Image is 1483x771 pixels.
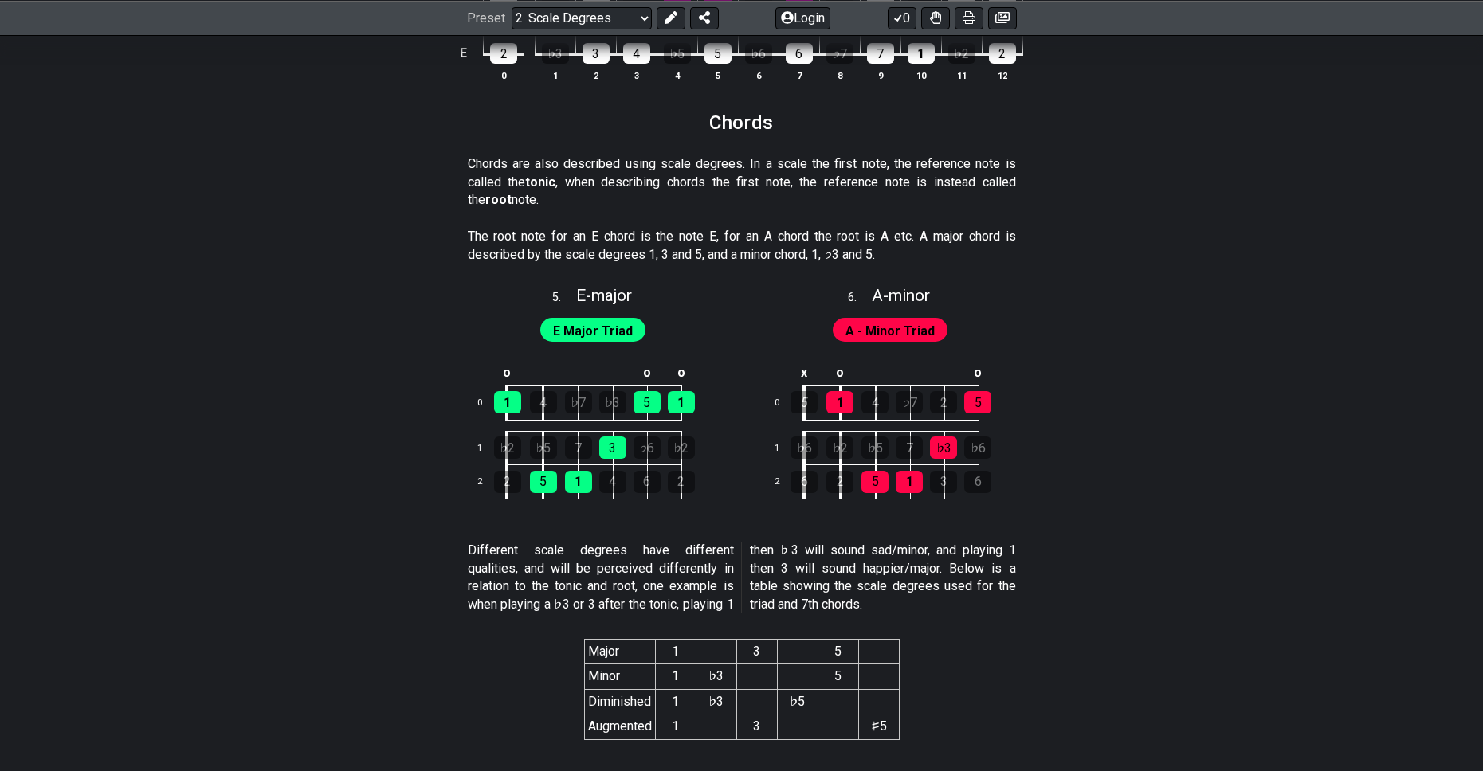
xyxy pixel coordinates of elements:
div: 2 [668,471,695,493]
div: ♭7 [826,43,853,64]
div: ♭2 [948,43,975,64]
div: ♭2 [826,436,853,459]
td: x [786,360,822,386]
th: 6 [738,68,779,84]
div: ♭6 [964,436,991,459]
div: ♭5 [861,436,889,459]
div: 6 [791,471,818,493]
div: ♭5 [530,436,557,459]
div: 5 [634,391,661,413]
td: ♯5 [858,714,899,739]
span: Preset [467,10,505,25]
p: Chords are also described using scale degrees. In a scale the first note, the reference note is c... [468,155,1016,209]
div: ♭7 [565,391,592,413]
div: 6 [786,43,813,64]
select: Preset [512,6,652,29]
div: 2 [826,471,853,493]
button: Toggle Dexterity for all fretkits [921,6,950,29]
div: ♭7 [896,391,923,413]
div: 4 [599,471,626,493]
button: Print [955,6,983,29]
th: 9 [860,68,900,84]
th: 10 [900,68,941,84]
strong: tonic [525,174,555,190]
td: 0 [469,385,507,420]
div: ♭5 [664,43,691,64]
td: o [630,360,664,386]
td: Minor [584,664,655,689]
div: 1 [565,471,592,493]
div: ♭6 [634,436,661,459]
div: 3 [583,43,610,64]
td: Augmented [584,714,655,739]
td: o [822,360,858,386]
div: ♭3 [542,43,569,64]
strong: root [485,192,512,207]
th: 3 [736,639,777,663]
td: 1 [655,689,696,714]
td: E [453,38,473,68]
div: 1 [908,43,935,64]
div: 4 [530,391,557,413]
span: 6 . [848,289,872,307]
th: Major [584,639,655,663]
div: ♭3 [930,436,957,459]
button: 0 [888,6,916,29]
td: Diminished [584,689,655,714]
div: 5 [791,391,818,413]
td: 1 [655,664,696,689]
div: 4 [623,43,650,64]
div: 2 [930,391,957,413]
div: 7 [867,43,894,64]
th: 3 [616,68,657,84]
th: 5 [697,68,738,84]
th: 8 [819,68,860,84]
div: 7 [896,436,923,459]
button: Login [775,6,830,29]
th: 12 [982,68,1022,84]
span: First enable full edit mode to edit [845,319,935,342]
div: 5 [704,43,732,64]
td: ♭5 [777,689,818,714]
div: ♭6 [745,43,772,64]
div: 5 [964,391,991,413]
span: A - minor [872,286,930,305]
td: 2 [469,465,507,499]
div: ♭2 [668,436,695,459]
div: 2 [494,471,521,493]
div: ♭2 [494,436,521,459]
div: 2 [490,43,517,64]
div: 3 [599,436,626,459]
button: Share Preset [690,6,719,29]
th: 11 [941,68,982,84]
td: 2 [765,465,803,499]
div: 1 [668,391,695,413]
td: 1 [469,431,507,465]
span: First enable full edit mode to edit [553,319,633,342]
div: 5 [530,471,557,493]
div: 1 [494,391,521,413]
div: 5 [861,471,889,493]
span: E - major [576,286,632,305]
td: 1 [765,431,803,465]
th: 0 [484,68,524,84]
th: 1 [535,68,575,84]
th: 1 [655,639,696,663]
td: ♭3 [696,689,736,714]
div: 6 [634,471,661,493]
span: 5 . [552,289,576,307]
div: 6 [964,471,991,493]
td: 1 [655,714,696,739]
div: 7 [565,436,592,459]
button: Edit Preset [657,6,685,29]
th: 2 [575,68,616,84]
p: The root note for an E chord is the note E, for an A chord the root is A etc. A major chord is de... [468,228,1016,264]
td: 3 [736,714,777,739]
h2: Chords [709,114,774,131]
p: Different scale degrees have different qualities, and will be perceived differently in relation t... [468,542,1016,613]
td: ♭3 [696,664,736,689]
div: ♭6 [791,436,818,459]
td: o [489,360,526,386]
div: 3 [930,471,957,493]
div: 4 [861,391,889,413]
